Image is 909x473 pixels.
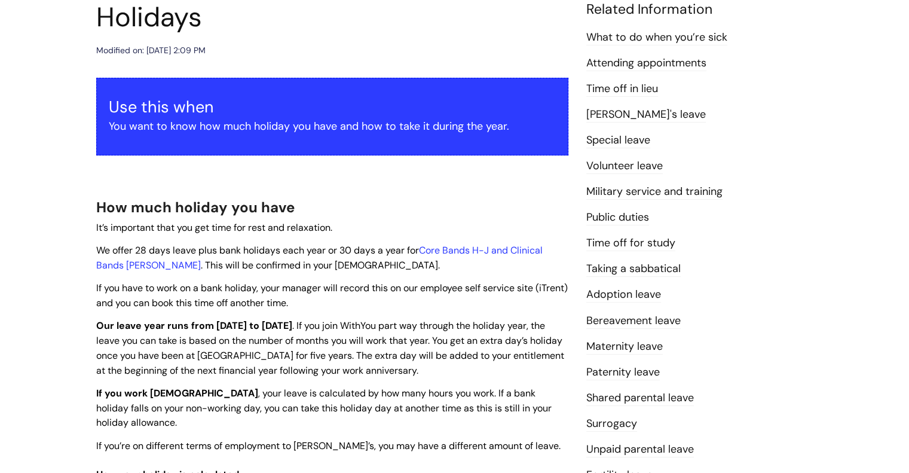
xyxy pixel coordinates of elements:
a: Volunteer leave [586,158,663,174]
span: . If you join WithYou part way through the holiday year, the leave you can take is based on the n... [96,319,564,376]
strong: If you work [DEMOGRAPHIC_DATA] [96,387,258,399]
span: How much holiday you have [96,198,295,216]
a: Core Bands H-J and Clinical Bands [PERSON_NAME] [96,244,543,271]
a: [PERSON_NAME]'s leave [586,107,706,123]
span: We offer 28 days leave plus bank holidays each year or 30 days a year for . This will be confirme... [96,244,543,271]
a: Shared parental leave [586,390,694,406]
span: If you’re on different terms of employment to [PERSON_NAME]’s, you may have a different amount of... [96,440,561,452]
span: If you have to work on a bank holiday, your manager will record this on our employee self service... [96,282,568,309]
a: Attending appointments [586,56,706,71]
a: Surrogacy [586,416,637,432]
a: Paternity leave [586,365,660,380]
a: Time off in lieu [586,81,658,97]
a: What to do when you’re sick [586,30,727,45]
h3: Use this when [109,97,556,117]
a: Adoption leave [586,287,661,303]
div: Modified on: [DATE] 2:09 PM [96,43,206,58]
strong: Our leave year runs from [DATE] to [DATE] [96,319,292,332]
a: Taking a sabbatical [586,261,681,277]
a: Maternity leave [586,339,663,355]
span: It’s important that you get time for rest and relaxation. [96,221,332,234]
h1: Holidays [96,1,568,33]
a: Public duties [586,210,649,225]
a: Bereavement leave [586,313,681,329]
a: Time off for study [586,236,675,251]
h4: Related Information [586,1,813,18]
a: Unpaid parental leave [586,442,694,457]
p: You want to know how much holiday you have and how to take it during the year. [109,117,556,136]
span: , your leave is calculated by how many hours you work. If a bank holiday falls on your non-workin... [96,387,552,429]
a: Special leave [586,133,650,148]
a: Military service and training [586,184,723,200]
